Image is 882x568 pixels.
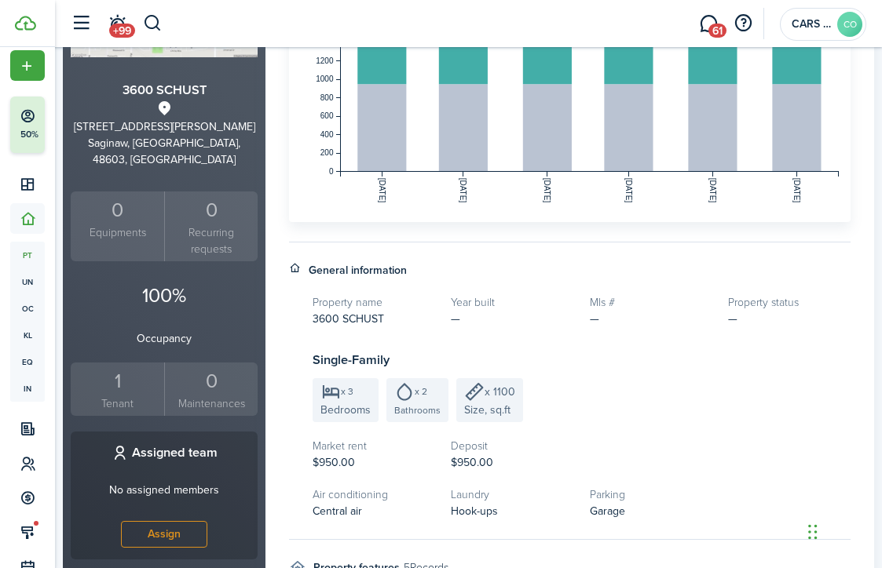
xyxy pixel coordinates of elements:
h5: Market rent [313,438,435,454]
span: — [451,311,460,327]
button: Open resource center [730,10,756,37]
span: Bedrooms [320,402,371,418]
img: TenantCloud [15,16,36,31]
small: Maintenances [169,395,254,412]
div: 0 [169,195,254,225]
div: [STREET_ADDRESS][PERSON_NAME] [71,118,258,135]
button: Open sidebar [66,9,96,38]
a: Notifications [102,4,132,44]
tspan: 600 [320,111,334,120]
span: x 1100 [485,384,515,400]
span: CARS of Mid Michigan LLC [792,19,831,30]
div: Saginaw, [GEOGRAPHIC_DATA], 48603, [GEOGRAPHIC_DATA] [71,135,258,168]
a: eq [10,348,45,375]
tspan: [DATE] [543,178,552,203]
small: Recurring requests [169,224,254,257]
tspan: [DATE] [459,178,468,203]
p: No assigned members [109,482,219,498]
h5: Air conditioning [313,486,435,503]
span: 3600 SCHUST [313,311,384,327]
h5: Laundry [451,486,573,503]
h4: General information [309,262,407,279]
tspan: 800 [320,93,334,102]
tspan: 200 [320,148,334,157]
h5: Property status [728,294,851,311]
small: Tenant [75,395,160,412]
span: Bathrooms [394,403,441,417]
span: — [590,311,599,327]
span: $950.00 [451,454,493,471]
a: kl [10,322,45,348]
button: Assign [121,521,207,548]
h5: Deposit [451,438,573,454]
div: 0 [169,366,254,396]
tspan: 400 [320,130,334,139]
tspan: [DATE] [624,178,633,203]
a: un [10,268,45,295]
button: Search [143,10,163,37]
div: 1 [75,366,160,396]
tspan: 0 [329,167,334,176]
a: pt [10,242,45,268]
span: +99 [109,24,135,38]
h5: Mls # [590,294,712,311]
button: Open menu [10,50,45,81]
p: 50% [20,128,39,141]
a: 0 Recurring requests [164,191,258,262]
h5: Parking [590,486,712,503]
span: Central air [313,503,362,519]
h5: Property name [313,294,435,311]
a: Messaging [694,4,723,44]
avatar-text: CO [837,12,862,37]
span: — [728,311,737,327]
tspan: [DATE] [708,178,717,203]
tspan: 1200 [317,56,335,65]
a: oc [10,295,45,322]
tspan: [DATE] [792,178,801,203]
span: x 2 [415,387,427,396]
span: Garage [590,503,625,519]
tspan: 1000 [317,75,335,83]
span: 61 [708,24,726,38]
p: Occupancy [71,330,258,347]
a: 1Tenant [71,362,164,417]
a: 0Equipments [71,191,164,262]
span: x 3 [341,387,353,396]
span: Hook-ups [451,503,498,519]
div: Drag [808,508,818,555]
h3: Single-Family [313,351,851,370]
button: 50% [10,96,141,153]
a: in [10,375,45,402]
iframe: Chat Widget [803,493,882,568]
a: 0Maintenances [164,362,258,417]
span: Size, sq.ft [464,402,511,418]
h3: Assigned team [132,443,218,463]
small: Equipments [75,224,160,241]
h5: Year built [451,294,573,311]
p: 100% [71,281,258,311]
div: 0 [75,195,160,225]
tspan: [DATE] [378,178,386,203]
span: $950.00 [313,454,355,471]
h3: 3600 SCHUST [71,81,258,100]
